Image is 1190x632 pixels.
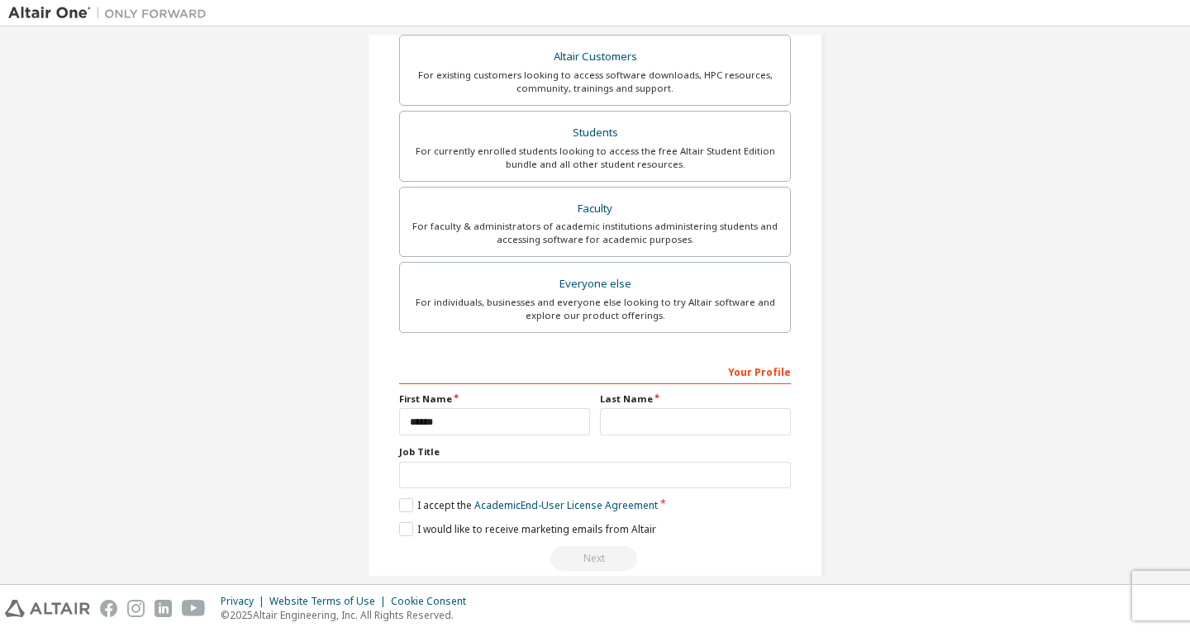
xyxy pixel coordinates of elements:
[399,546,791,571] div: Read and acccept EULA to continue
[410,197,780,221] div: Faculty
[8,5,215,21] img: Altair One
[410,220,780,246] div: For faculty & administrators of academic institutions administering students and accessing softwa...
[474,498,658,512] a: Academic End-User License Agreement
[100,600,117,617] img: facebook.svg
[221,608,476,622] p: © 2025 Altair Engineering, Inc. All Rights Reserved.
[399,498,658,512] label: I accept the
[399,522,656,536] label: I would like to receive marketing emails from Altair
[269,595,391,608] div: Website Terms of Use
[127,600,145,617] img: instagram.svg
[399,358,791,384] div: Your Profile
[410,273,780,296] div: Everyone else
[410,69,780,95] div: For existing customers looking to access software downloads, HPC resources, community, trainings ...
[221,595,269,608] div: Privacy
[410,45,780,69] div: Altair Customers
[410,121,780,145] div: Students
[399,445,791,459] label: Job Title
[410,296,780,322] div: For individuals, businesses and everyone else looking to try Altair software and explore our prod...
[155,600,172,617] img: linkedin.svg
[410,145,780,171] div: For currently enrolled students looking to access the free Altair Student Edition bundle and all ...
[399,392,590,406] label: First Name
[182,600,206,617] img: youtube.svg
[600,392,791,406] label: Last Name
[5,600,90,617] img: altair_logo.svg
[391,595,476,608] div: Cookie Consent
